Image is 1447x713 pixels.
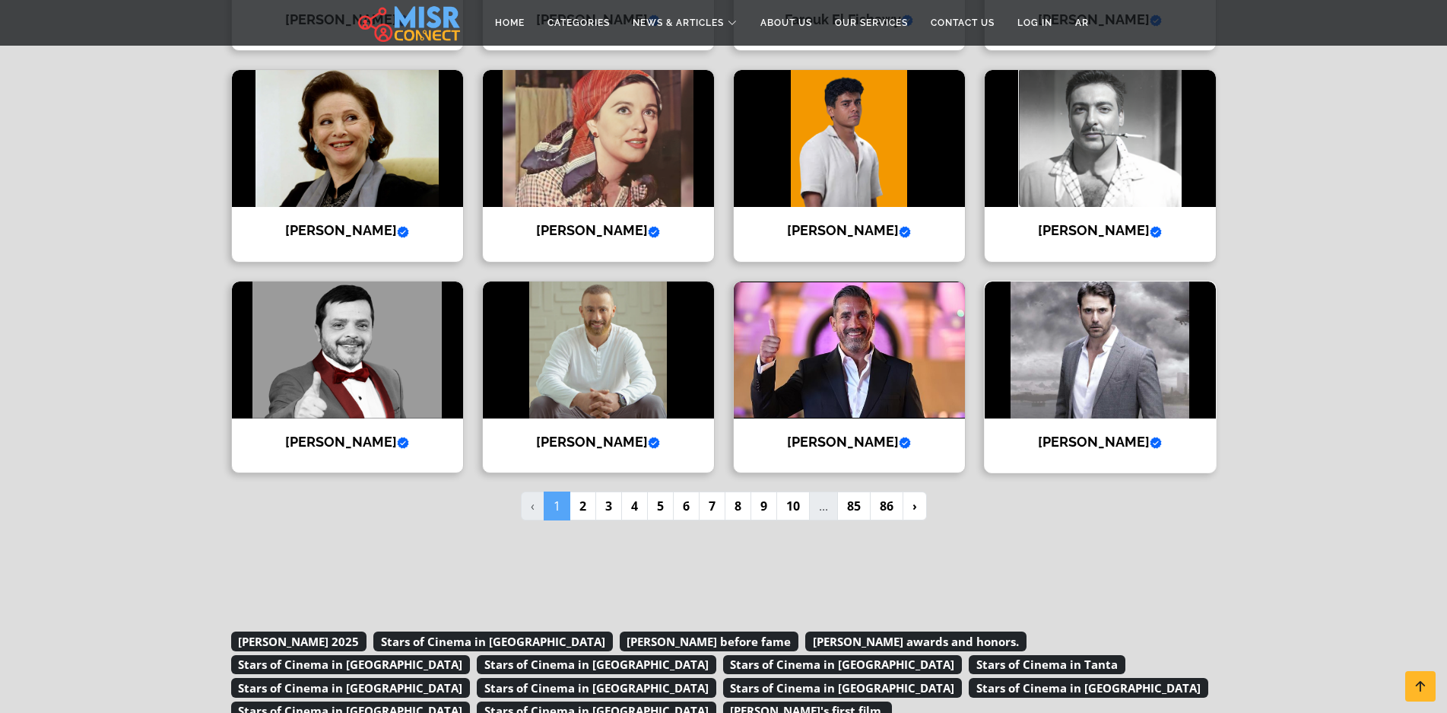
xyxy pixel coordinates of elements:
[969,655,1125,675] span: Stars of Cinema in Tanta
[544,492,570,520] span: 1
[734,70,965,207] img: Youssef Raafat
[477,655,716,675] span: Stars of Cinema in [GEOGRAPHIC_DATA]
[723,680,966,696] a: Stars of Cinema in [GEOGRAPHIC_DATA]
[899,226,911,238] svg: Verified account
[231,655,471,675] span: Stars of Cinema in [GEOGRAPHIC_DATA]
[975,69,1226,263] a: Rushdy Abaza [PERSON_NAME]
[620,632,799,651] span: [PERSON_NAME] before fame
[243,434,452,450] h4: [PERSON_NAME]
[358,4,460,42] img: main.misr_connect
[621,492,648,520] a: 4
[805,633,1030,650] a: [PERSON_NAME] awards and honors.
[222,69,473,263] a: Faten Hamama [PERSON_NAME]
[473,281,724,474] a: Ahmed El Saka [PERSON_NAME]
[231,678,471,698] span: Stars of Cinema in [GEOGRAPHIC_DATA]
[494,434,703,450] h4: [PERSON_NAME]
[1064,8,1100,37] a: AR
[243,222,452,239] h4: [PERSON_NAME]
[725,492,751,520] a: 8
[1150,437,1162,449] svg: Verified account
[985,282,1216,419] img: Ahmed Ezz
[996,222,1204,239] h4: [PERSON_NAME]
[621,8,749,37] a: News & Articles
[595,492,622,520] a: 3
[1006,8,1064,37] a: Log in
[231,656,474,673] a: Stars of Cinema in [GEOGRAPHIC_DATA]
[232,70,463,207] img: Faten Hamama
[723,678,963,698] span: Stars of Cinema in [GEOGRAPHIC_DATA]
[969,678,1208,698] span: Stars of Cinema in [GEOGRAPHIC_DATA]
[222,281,473,474] a: Mohamed Henedy [PERSON_NAME]
[823,8,919,37] a: Our Services
[996,434,1204,450] h4: [PERSON_NAME]
[699,492,725,520] a: 7
[484,8,536,37] a: Home
[477,656,720,673] a: Stars of Cinema in [GEOGRAPHIC_DATA]
[397,226,409,238] svg: Verified account
[231,632,367,651] span: [PERSON_NAME] 2025
[673,492,700,520] a: 6
[521,492,544,520] li: « Previous
[745,222,954,239] h4: [PERSON_NAME]
[805,632,1027,651] span: [PERSON_NAME] awards and honors.
[536,8,621,37] a: Categories
[969,656,1129,673] a: Stars of Cinema in Tanta
[745,434,954,450] h4: [PERSON_NAME]
[969,680,1212,696] a: Stars of Cinema in [GEOGRAPHIC_DATA]
[473,69,724,263] a: Souad Hosny [PERSON_NAME]
[648,437,660,449] svg: Verified account
[724,69,975,263] a: Youssef Raafat [PERSON_NAME]
[648,226,660,238] svg: Verified account
[724,281,975,474] a: Amir Karara [PERSON_NAME]
[477,680,720,696] a: Stars of Cinema in [GEOGRAPHIC_DATA]
[870,492,903,520] a: 86
[483,282,714,419] img: Ahmed El Saka
[620,633,803,650] a: [PERSON_NAME] before fame
[749,8,823,37] a: About Us
[633,16,724,30] span: News & Articles
[750,492,777,520] a: 9
[985,70,1216,207] img: Rushdy Abaza
[477,678,716,698] span: Stars of Cinema in [GEOGRAPHIC_DATA]
[231,680,474,696] a: Stars of Cinema in [GEOGRAPHIC_DATA]
[232,282,463,419] img: Mohamed Henedy
[723,655,963,675] span: Stars of Cinema in [GEOGRAPHIC_DATA]
[734,282,965,419] img: Amir Karara
[373,633,617,650] a: Stars of Cinema in [GEOGRAPHIC_DATA]
[919,8,1006,37] a: Contact Us
[1150,226,1162,238] svg: Verified account
[776,492,810,520] a: 10
[903,492,927,520] a: Next »
[975,281,1226,474] a: Ahmed Ezz [PERSON_NAME]
[373,632,613,651] span: Stars of Cinema in [GEOGRAPHIC_DATA]
[570,492,596,520] a: 2
[837,492,871,520] a: 85
[231,633,371,650] a: [PERSON_NAME] 2025
[647,492,674,520] a: 5
[483,70,714,207] img: Souad Hosny
[397,437,409,449] svg: Verified account
[723,656,966,673] a: Stars of Cinema in [GEOGRAPHIC_DATA]
[494,222,703,239] h4: [PERSON_NAME]
[899,437,911,449] svg: Verified account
